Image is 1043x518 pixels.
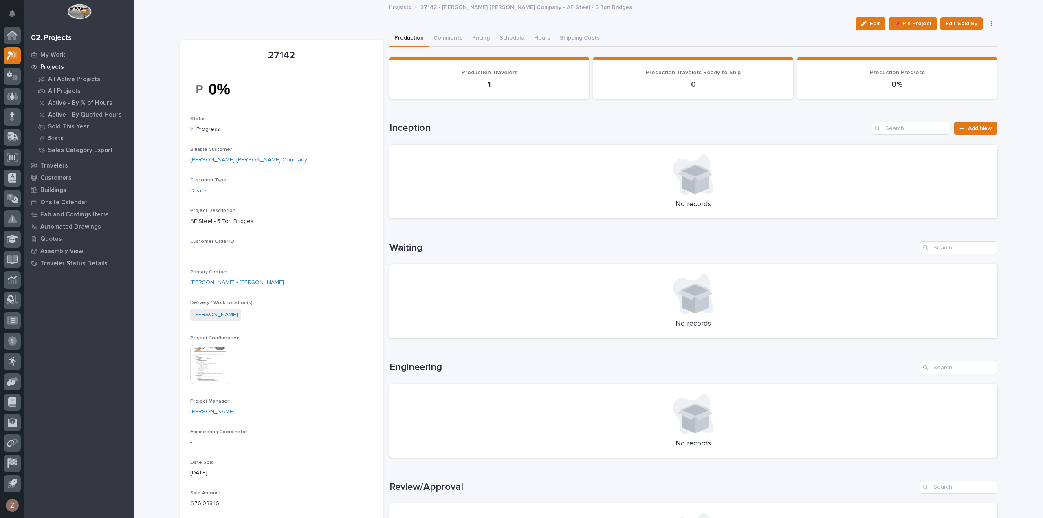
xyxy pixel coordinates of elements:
p: No records [399,320,988,328]
p: Traveler Status Details [40,260,108,267]
a: Active - By % of Hours [31,97,134,108]
p: Projects [40,64,64,71]
span: Delivery / Work Location(s) [190,300,253,305]
span: Primary Contact [190,270,228,275]
button: Production [389,30,429,47]
button: Edit [856,17,885,30]
a: Traveler Status Details [24,257,134,269]
p: All Active Projects [48,76,100,83]
a: Sales Category Export [31,144,134,156]
p: In Progress [190,125,373,134]
p: Stats [48,135,64,142]
p: 0 [603,79,783,89]
button: Edit Sold By [940,17,983,30]
input: Search [920,361,997,374]
p: My Work [40,51,65,59]
p: 1 [399,79,580,89]
a: [PERSON_NAME] - [PERSON_NAME] [190,278,284,287]
p: - [190,248,373,256]
a: Projects [24,61,134,73]
span: Production Travelers Ready to Ship [646,70,741,75]
input: Search [920,241,997,254]
p: Sales Category Export [48,147,113,154]
button: Notifications [4,5,21,22]
p: 27142 - [PERSON_NAME] [PERSON_NAME] Company - AF Steel - 5 Ton Bridges [420,2,632,11]
p: Active - By % of Hours [48,99,112,107]
a: Sold This Year [31,121,134,132]
a: Customers [24,172,134,184]
span: Project Manager [190,399,229,404]
p: AF Steel - 5 Ton Bridges [190,217,373,226]
a: Dealer [190,187,208,195]
input: Search [872,122,949,135]
span: Sale Amount [190,491,221,496]
h1: Review/Approval [389,481,917,493]
a: Fab and Coatings Items [24,208,134,220]
p: - [190,438,373,447]
span: Project Description [190,208,235,213]
img: Workspace Logo [67,4,91,19]
a: Active - By Quoted Hours [31,109,134,120]
p: 0% [807,79,988,89]
p: Automated Drawings [40,223,101,231]
a: Automated Drawings [24,220,134,233]
span: Edit [870,20,880,27]
p: All Projects [48,88,81,95]
span: Billable Customer [190,147,232,152]
span: Customer Order ID [190,239,234,244]
p: Assembly View [40,248,83,255]
button: 📌 Pin Project [889,17,937,30]
a: Onsite Calendar [24,196,134,208]
span: Project Confirmation [190,336,240,341]
button: Hours [529,30,555,47]
p: Quotes [40,236,62,243]
input: Search [920,481,997,494]
a: Stats [31,132,134,144]
p: 27142 [190,50,373,62]
span: Engineering Coordinator [190,430,247,434]
span: Production Travelers [462,70,517,75]
p: Buildings [40,187,66,194]
a: All Projects [31,85,134,97]
p: [DATE] [190,469,373,477]
button: Shipping Costs [555,30,605,47]
button: Comments [429,30,467,47]
p: No records [399,439,988,448]
a: [PERSON_NAME] [PERSON_NAME] Company [190,156,307,164]
h1: Waiting [389,242,917,254]
img: h9dMvNre-8F03KeYY_b308HkCUocE4P8y_9uJmDRf8o [190,75,251,103]
p: Sold This Year [48,123,89,130]
button: users-avatar [4,497,21,514]
span: Date Sold [190,460,214,465]
p: No records [399,200,988,209]
span: Customer Type [190,178,227,183]
div: 02. Projects [31,34,72,43]
button: Schedule [495,30,529,47]
button: Pricing [467,30,495,47]
span: Status [190,117,206,121]
p: Active - By Quoted Hours [48,111,122,119]
p: Onsite Calendar [40,199,88,206]
h1: Engineering [389,361,917,373]
p: $ 76,088.16 [190,499,373,508]
a: Quotes [24,233,134,245]
h1: Inception [389,122,869,134]
a: Travelers [24,159,134,172]
div: Notifications [10,10,21,23]
a: Buildings [24,184,134,196]
a: My Work [24,48,134,61]
a: Add New [954,122,997,135]
a: Assembly View [24,245,134,257]
a: [PERSON_NAME] [194,311,238,319]
span: Add New [968,126,992,131]
a: [PERSON_NAME] [190,408,235,416]
p: Travelers [40,162,68,170]
span: Edit Sold By [946,19,977,29]
p: Customers [40,174,72,182]
a: All Active Projects [31,73,134,85]
a: Projects [389,2,411,11]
